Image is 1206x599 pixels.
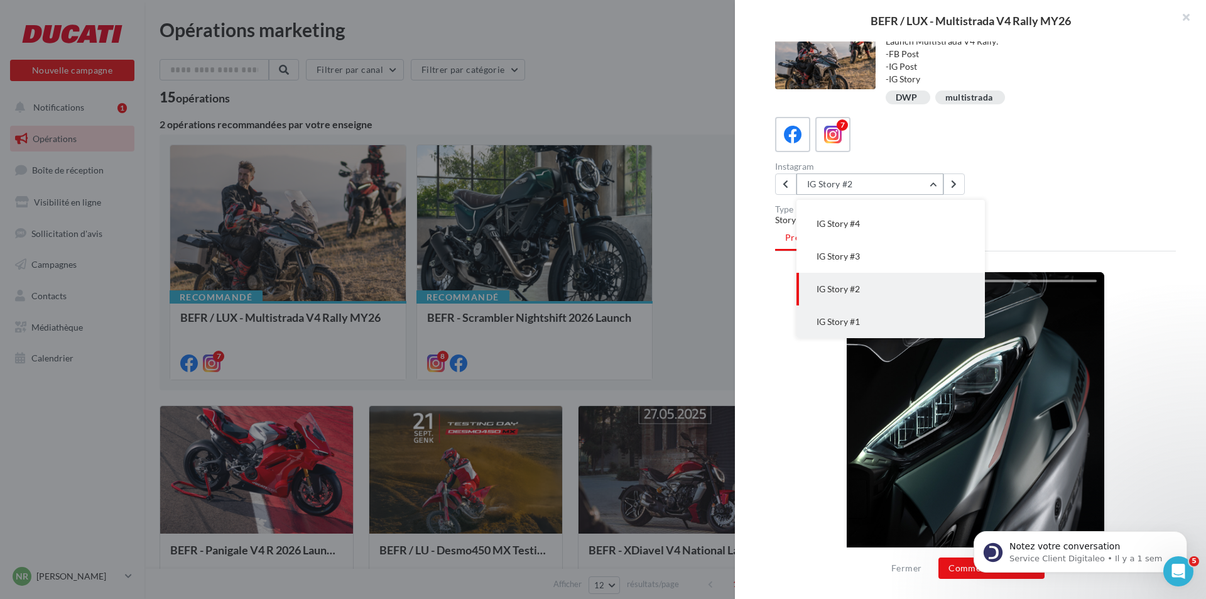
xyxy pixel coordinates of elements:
[775,162,970,171] div: Instagram
[796,240,985,273] button: IG Story #3
[938,558,1045,579] button: Commencer l'édition
[817,316,860,327] span: IG Story #1
[817,283,860,294] span: IG Story #2
[796,305,985,338] button: IG Story #1
[755,15,1186,26] div: BEFR / LUX - Multistrada V4 Rally MY26
[19,79,232,121] div: message notification from Service Client Digitaleo, Il y a 1 sem. Notez votre conversation
[886,561,926,576] button: Fermer
[796,207,985,240] button: IG Story #4
[817,251,860,261] span: IG Story #3
[796,273,985,305] button: IG Story #2
[775,205,1176,214] div: Type
[1163,556,1193,586] iframe: Intercom live chat
[796,173,943,195] button: IG Story #2
[55,101,217,113] p: Message from Service Client Digitaleo, sent Il y a 1 sem
[837,119,848,131] div: 7
[817,218,860,229] span: IG Story #4
[896,93,918,102] div: DWP
[1189,556,1199,566] span: 5
[775,214,1176,226] div: Story
[945,93,993,102] div: multistrada
[886,35,1166,85] div: Launch Multistrada V4 Rally: -FB Post -IG Post -IG Story
[55,89,165,99] span: Notez votre conversation
[28,91,48,111] img: Profile image for Service Client Digitaleo
[955,452,1206,593] iframe: Intercom notifications message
